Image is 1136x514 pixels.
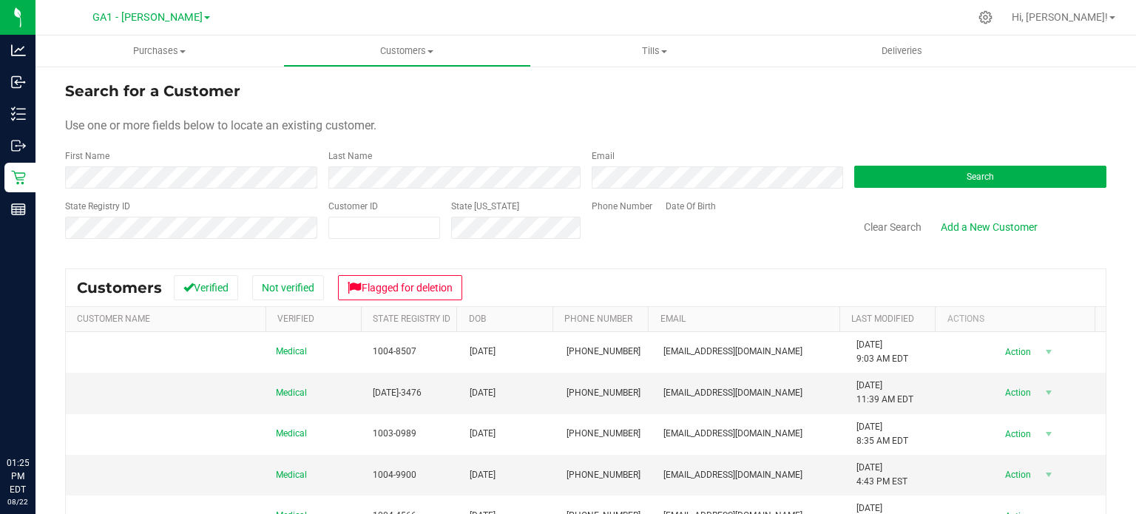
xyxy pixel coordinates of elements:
[663,427,802,441] span: [EMAIL_ADDRESS][DOMAIN_NAME]
[470,468,496,482] span: [DATE]
[1040,342,1058,362] span: select
[451,200,519,213] label: State [US_STATE]
[663,468,802,482] span: [EMAIL_ADDRESS][DOMAIN_NAME]
[976,10,995,24] div: Manage settings
[328,149,372,163] label: Last Name
[252,275,324,300] button: Not verified
[992,424,1040,444] span: Action
[373,345,416,359] span: 1004-8507
[65,118,376,132] span: Use one or more fields below to locate an existing customer.
[11,106,26,121] inline-svg: Inventory
[11,170,26,185] inline-svg: Retail
[856,420,908,448] span: [DATE] 8:35 AM EDT
[7,496,29,507] p: 08/22
[567,427,640,441] span: [PHONE_NUMBER]
[373,427,416,441] span: 1003-0989
[77,314,150,324] a: Customer Name
[778,35,1026,67] a: Deliveries
[1040,382,1058,403] span: select
[174,275,238,300] button: Verified
[666,200,716,213] label: Date Of Birth
[856,461,907,489] span: [DATE] 4:43 PM EST
[531,35,779,67] a: Tills
[373,386,422,400] span: [DATE]-3476
[11,43,26,58] inline-svg: Analytics
[931,214,1047,240] a: Add a New Customer
[660,314,686,324] a: Email
[35,44,283,58] span: Purchases
[856,338,908,366] span: [DATE] 9:03 AM EDT
[65,149,109,163] label: First Name
[11,138,26,153] inline-svg: Outbound
[7,456,29,496] p: 01:25 PM EDT
[851,314,914,324] a: Last Modified
[276,427,307,441] span: Medical
[35,35,283,67] a: Purchases
[947,314,1089,324] div: Actions
[567,345,640,359] span: [PHONE_NUMBER]
[92,11,203,24] span: GA1 - [PERSON_NAME]
[373,314,450,324] a: State Registry Id
[1040,424,1058,444] span: select
[65,82,240,100] span: Search for a Customer
[992,382,1040,403] span: Action
[373,468,416,482] span: 1004-9900
[65,200,130,213] label: State Registry ID
[470,427,496,441] span: [DATE]
[11,202,26,217] inline-svg: Reports
[564,314,632,324] a: Phone Number
[992,464,1040,485] span: Action
[532,44,778,58] span: Tills
[470,386,496,400] span: [DATE]
[470,345,496,359] span: [DATE]
[338,275,462,300] button: Flagged for deletion
[592,200,652,213] label: Phone Number
[967,172,994,182] span: Search
[1012,11,1108,23] span: Hi, [PERSON_NAME]!
[862,44,942,58] span: Deliveries
[469,314,486,324] a: DOB
[567,386,640,400] span: [PHONE_NUMBER]
[663,386,802,400] span: [EMAIL_ADDRESS][DOMAIN_NAME]
[328,200,378,213] label: Customer ID
[11,75,26,89] inline-svg: Inbound
[276,386,307,400] span: Medical
[567,468,640,482] span: [PHONE_NUMBER]
[663,345,802,359] span: [EMAIL_ADDRESS][DOMAIN_NAME]
[276,345,307,359] span: Medical
[283,35,531,67] a: Customers
[854,166,1106,188] button: Search
[592,149,615,163] label: Email
[284,44,530,58] span: Customers
[856,379,913,407] span: [DATE] 11:39 AM EDT
[992,342,1040,362] span: Action
[277,314,314,324] a: Verified
[854,214,931,240] button: Clear Search
[1040,464,1058,485] span: select
[276,468,307,482] span: Medical
[77,279,162,297] span: Customers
